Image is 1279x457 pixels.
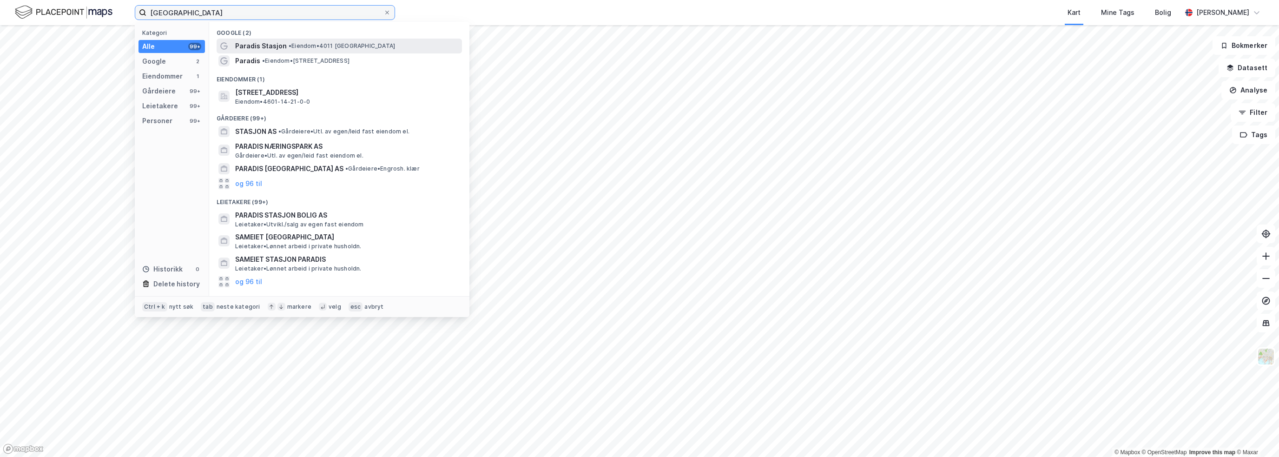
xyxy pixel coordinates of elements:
[1233,412,1279,457] div: Kontrollprogram for chat
[142,100,178,112] div: Leietakere
[329,303,341,311] div: velg
[188,43,201,50] div: 99+
[349,302,363,311] div: esc
[209,289,469,306] div: Personer (99+)
[235,163,343,174] span: PARADIS [GEOGRAPHIC_DATA] AS
[1221,81,1275,99] button: Analyse
[235,126,277,137] span: STASJON AS
[235,276,262,287] button: og 96 til
[146,6,383,20] input: Søk på adresse, matrikkel, gårdeiere, leietakere eller personer
[235,55,260,66] span: Paradis
[364,303,383,311] div: avbryt
[235,232,458,243] span: SAMEIET [GEOGRAPHIC_DATA]
[209,191,469,208] div: Leietakere (99+)
[142,86,176,97] div: Gårdeiere
[142,264,183,275] div: Historikk
[1196,7,1249,18] div: [PERSON_NAME]
[289,42,291,49] span: •
[235,243,362,250] span: Leietaker • Lønnet arbeid i private husholdn.
[1068,7,1081,18] div: Kart
[142,115,172,126] div: Personer
[3,444,44,454] a: Mapbox homepage
[235,210,458,221] span: PARADIS STASJON BOLIG AS
[1233,412,1279,457] iframe: Chat Widget
[209,68,469,85] div: Eiendommer (1)
[169,303,194,311] div: nytt søk
[1155,7,1171,18] div: Bolig
[262,57,349,65] span: Eiendom • [STREET_ADDRESS]
[289,42,395,50] span: Eiendom • 4011 [GEOGRAPHIC_DATA]
[194,265,201,273] div: 0
[209,107,469,124] div: Gårdeiere (99+)
[142,41,155,52] div: Alle
[1232,126,1275,144] button: Tags
[235,254,458,265] span: SAMEIET STASJON PARADIS
[278,128,281,135] span: •
[188,102,201,110] div: 99+
[235,265,362,272] span: Leietaker • Lønnet arbeid i private husholdn.
[217,303,260,311] div: neste kategori
[1142,449,1187,456] a: OpenStreetMap
[142,302,167,311] div: Ctrl + k
[1101,7,1134,18] div: Mine Tags
[235,178,262,189] button: og 96 til
[345,165,420,172] span: Gårdeiere • Engrosh. klær
[1257,348,1275,365] img: Z
[188,117,201,125] div: 99+
[209,22,469,39] div: Google (2)
[194,73,201,80] div: 1
[1219,59,1275,77] button: Datasett
[235,98,310,106] span: Eiendom • 4601-14-21-0-0
[15,4,112,20] img: logo.f888ab2527a4732fd821a326f86c7f29.svg
[287,303,311,311] div: markere
[153,278,200,290] div: Delete history
[235,87,458,98] span: [STREET_ADDRESS]
[235,221,364,228] span: Leietaker • Utvikl./salg av egen fast eiendom
[1231,103,1275,122] button: Filter
[1189,449,1235,456] a: Improve this map
[201,302,215,311] div: tab
[235,40,287,52] span: Paradis Stasjon
[262,57,265,64] span: •
[194,58,201,65] div: 2
[188,87,201,95] div: 99+
[235,141,458,152] span: PARADIS NÆRINGSPARK AS
[142,56,166,67] div: Google
[235,152,363,159] span: Gårdeiere • Utl. av egen/leid fast eiendom el.
[142,29,205,36] div: Kategori
[1114,449,1140,456] a: Mapbox
[345,165,348,172] span: •
[1213,36,1275,55] button: Bokmerker
[142,71,183,82] div: Eiendommer
[278,128,409,135] span: Gårdeiere • Utl. av egen/leid fast eiendom el.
